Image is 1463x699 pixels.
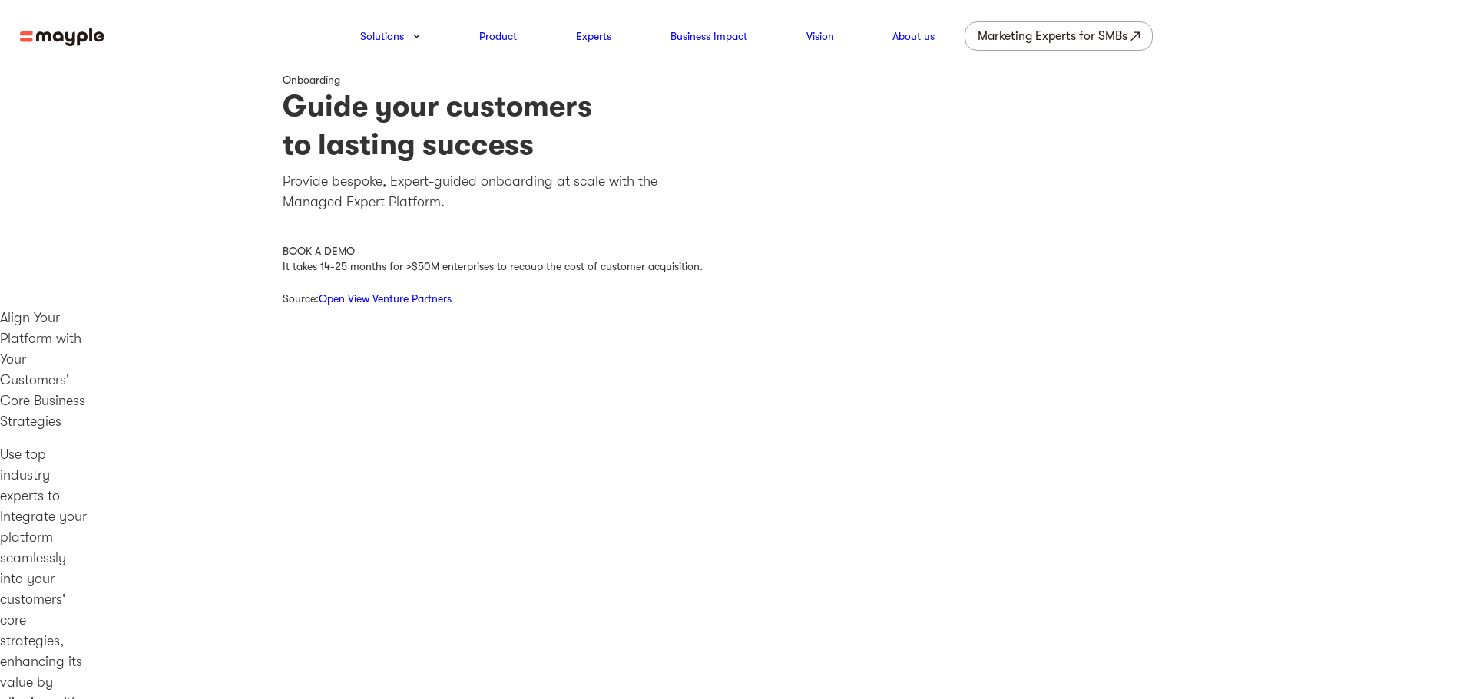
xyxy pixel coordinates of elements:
[319,292,452,305] a: Open View Venture Partners
[892,27,935,45] a: About us
[283,259,1181,308] div: It takes 14-25 months for >$50M enterprises to recoup the cost of customer acquisition. Source:
[479,27,517,45] a: Product
[20,28,104,47] img: mayple-logo
[670,27,747,45] a: Business Impact
[283,72,1181,87] div: Onboarding
[283,243,1181,259] div: BOOK A DEMO
[283,171,1181,213] p: Provide bespoke, Expert-guided onboarding at scale with the Managed Expert Platform.
[806,27,834,45] a: Vision
[965,21,1153,51] a: Marketing Experts for SMBs
[576,27,611,45] a: Experts
[360,27,404,45] a: Solutions
[413,34,420,38] img: arrow-down
[978,25,1127,47] div: Marketing Experts for SMBs
[283,87,1181,163] h1: Guide your customers to lasting success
